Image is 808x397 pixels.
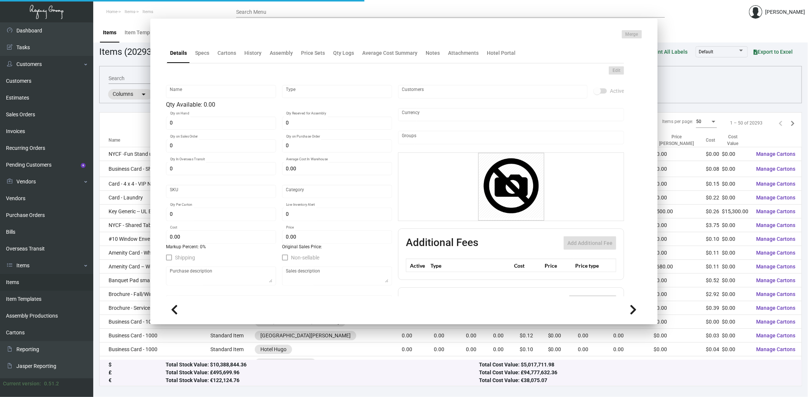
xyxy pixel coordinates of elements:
[402,89,584,95] input: Add new..
[564,236,616,250] button: Add Additional Fee
[406,295,468,309] h2: Item Vendors
[543,259,574,272] th: Price
[569,295,616,309] button: Add item Vendor
[626,31,638,38] span: Merge
[362,49,417,57] div: Average Cost Summary
[3,380,41,388] div: Current version:
[333,49,354,57] div: Qty Logs
[610,86,624,95] span: Active
[170,49,187,57] div: Details
[270,49,293,57] div: Assembly
[512,259,543,272] th: Cost
[609,66,624,75] button: Edit
[567,240,613,246] span: Add Additional Fee
[406,259,429,272] th: Active
[613,67,620,74] span: Edit
[291,253,319,262] span: Non-sellable
[406,236,478,250] h2: Additional Fees
[448,49,479,57] div: Attachments
[44,380,59,388] div: 0.51.2
[622,30,642,38] button: Merge
[429,259,512,272] th: Type
[574,259,607,272] th: Price type
[426,49,440,57] div: Notes
[402,135,620,141] input: Add new..
[487,49,516,57] div: Hotel Portal
[217,49,236,57] div: Cartons
[175,253,195,262] span: Shipping
[195,49,209,57] div: Specs
[301,49,325,57] div: Price Sets
[166,100,392,109] div: Qty Available: 0.00
[244,49,261,57] div: History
